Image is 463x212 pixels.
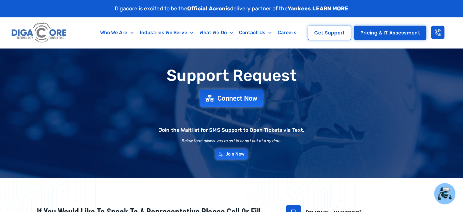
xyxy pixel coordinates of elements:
[360,31,420,35] span: Pricing & IT Assessment
[187,5,230,12] strong: Official Acronis
[226,152,245,156] span: Join Now
[308,26,351,40] a: Get Support
[275,26,300,40] a: Careers
[216,149,248,160] a: Join Now
[312,5,348,12] a: LEARN MORE
[196,26,236,40] a: What We Do
[137,26,196,40] a: Industries We Serve
[236,26,275,40] a: Contact Us
[182,139,282,143] h2: Below form allows you to opt in or opt out at any time.
[314,31,345,35] span: Get Support
[354,26,426,40] a: Pricing & IT Assessment
[10,20,68,45] img: Digacore logo 1
[22,67,442,84] h1: Support Request
[97,26,137,40] a: Who We Are
[288,5,311,12] strong: Yankees
[159,128,304,133] h2: Join the Waitlist for SMS Support to Open Tickets via Text.
[93,26,303,40] nav: Menu
[115,5,349,13] p: Digacore is excited to be the delivery partner of the .
[217,95,258,102] span: Connect Now
[200,90,263,107] a: Connect Now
